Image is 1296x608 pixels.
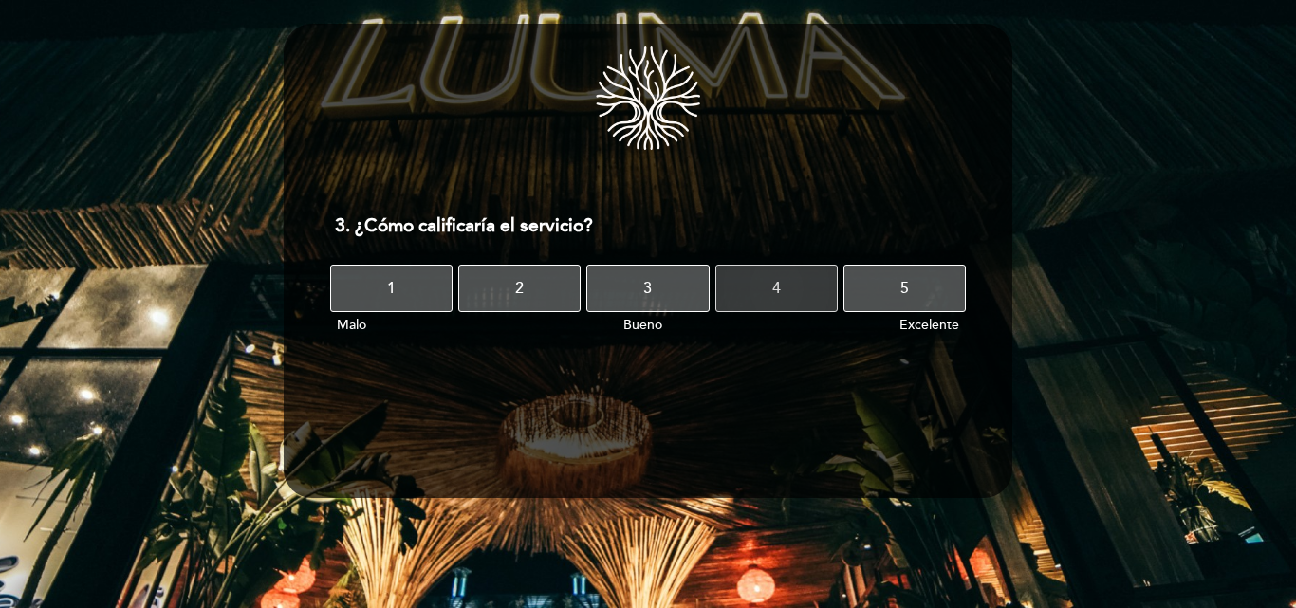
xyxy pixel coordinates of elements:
[623,317,662,333] span: Bueno
[643,262,652,315] span: 3
[899,317,959,333] span: Excelente
[586,265,709,312] button: 3
[515,262,524,315] span: 2
[320,203,975,249] div: 3. ¿Cómo calificaría el servicio?
[715,265,838,312] button: 4
[337,317,366,333] span: Malo
[330,265,453,312] button: 1
[900,262,909,315] span: 5
[387,262,396,315] span: 1
[458,265,581,312] button: 2
[772,262,781,315] span: 4
[582,43,714,154] img: header_1722537720.png
[843,265,966,312] button: 5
